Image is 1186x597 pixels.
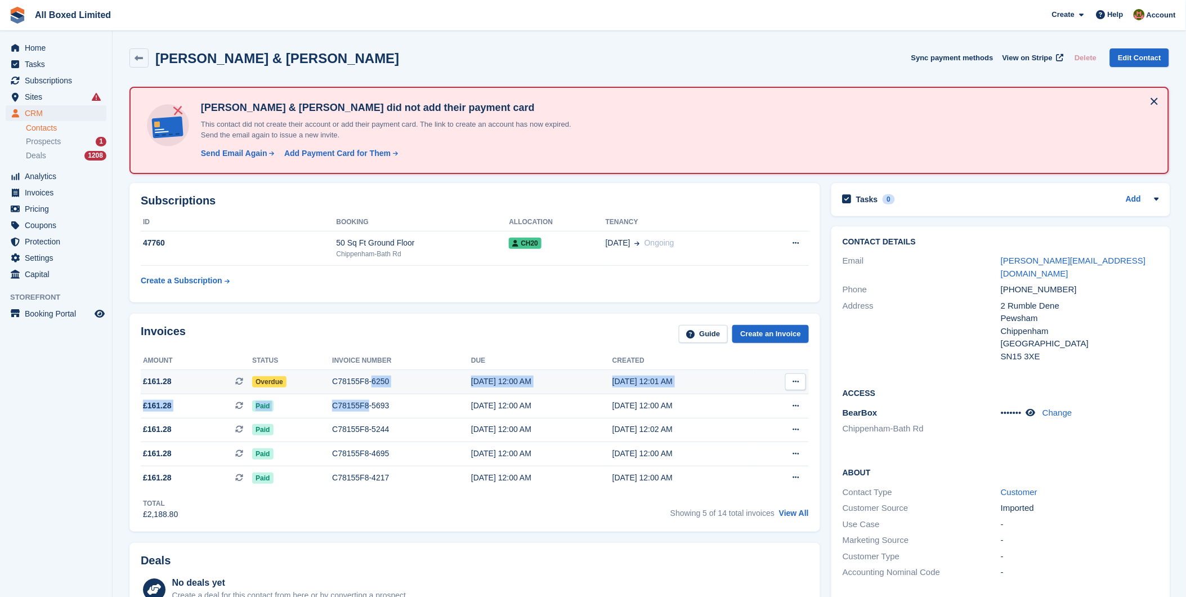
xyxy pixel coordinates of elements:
a: Edit Contact [1110,48,1169,67]
p: This contact did not create their account or add their payment card. The link to create an accoun... [196,119,590,141]
span: Home [25,40,92,56]
span: Pricing [25,201,92,217]
th: ID [141,213,337,231]
a: Contacts [26,123,106,133]
a: menu [6,105,106,121]
span: Analytics [25,168,92,184]
button: Delete [1070,48,1101,67]
span: Account [1147,10,1176,21]
a: menu [6,266,106,282]
span: Coupons [25,217,92,233]
h2: Contact Details [843,238,1159,247]
div: SN15 3XE [1001,350,1159,363]
div: 1 [96,137,106,146]
h2: Invoices [141,325,186,344]
div: [DATE] 12:00 AM [471,448,612,460]
div: C78155F8-4695 [332,448,471,460]
span: [DATE] [606,237,630,249]
li: Chippenham-Bath Rd [843,422,1001,435]
span: Paid [252,424,273,435]
div: Contact Type [843,486,1001,499]
a: menu [6,234,106,250]
div: - [1001,550,1159,563]
a: All Boxed Limited [30,6,115,24]
div: Email [843,255,1001,280]
span: Create [1052,9,1075,20]
a: menu [6,201,106,217]
span: £161.28 [143,448,172,460]
div: [DATE] 12:00 AM [612,400,754,412]
span: Paid [252,400,273,412]
div: Customer Source [843,502,1001,515]
span: Showing 5 of 14 total invoices [670,509,775,518]
a: Add [1126,193,1141,206]
a: menu [6,306,106,322]
div: Add Payment Card for Them [284,148,391,159]
div: [DATE] 12:00 AM [471,472,612,484]
a: Change [1042,408,1072,417]
div: [DATE] 12:02 AM [612,424,754,435]
span: Deals [26,150,46,161]
h2: Access [843,387,1159,398]
div: Customer Type [843,550,1001,563]
div: Phone [843,283,1001,296]
a: menu [6,56,106,72]
a: View on Stripe [998,48,1066,67]
div: 47760 [141,237,337,249]
th: Amount [141,352,252,370]
div: - [1001,518,1159,531]
div: [GEOGRAPHIC_DATA] [1001,337,1159,350]
span: Overdue [252,376,287,387]
i: Smart entry sync failures have occurred [92,92,101,101]
div: Chippenham-Bath Rd [337,249,509,259]
span: CH20 [509,238,541,249]
h2: [PERSON_NAME] & [PERSON_NAME] [155,51,399,66]
div: [DATE] 12:01 AM [612,376,754,387]
div: Marketing Source [843,534,1001,547]
a: menu [6,185,106,201]
div: [PHONE_NUMBER] [1001,283,1159,296]
div: Address [843,300,1001,363]
div: Use Case [843,518,1001,531]
span: CRM [25,105,92,121]
div: 2 Rumble Dene [1001,300,1159,313]
th: Due [471,352,612,370]
a: Customer [1001,487,1037,497]
a: menu [6,250,106,266]
div: Total [143,498,178,509]
div: C78155F8-5693 [332,400,471,412]
div: 0 [883,194,896,204]
span: Paid [252,448,273,460]
span: Paid [252,473,273,484]
div: [DATE] 12:00 AM [471,376,612,387]
img: stora-icon-8386f47178a22dfd0bd8f6a31ec36ba5ce8667c1dd55bd0f319d3a0aa187defe.svg [9,7,26,24]
div: Imported [1001,502,1159,515]
span: Sites [25,89,92,105]
a: menu [6,73,106,88]
div: Chippenham [1001,325,1159,338]
th: Booking [337,213,509,231]
span: Protection [25,234,92,250]
div: Accounting Nominal Code [843,566,1001,579]
div: 50 Sq Ft Ground Floor [337,237,509,249]
th: Status [252,352,332,370]
div: [DATE] 12:00 AM [612,448,754,460]
a: menu [6,217,106,233]
span: BearBox [843,408,878,417]
h2: Tasks [856,194,878,204]
a: View All [779,509,809,518]
span: Capital [25,266,92,282]
h4: [PERSON_NAME] & [PERSON_NAME] did not add their payment card [196,101,590,114]
div: C78155F8-6250 [332,376,471,387]
span: Invoices [25,185,92,201]
span: Tasks [25,56,92,72]
a: Preview store [93,307,106,320]
div: 1208 [84,151,106,161]
div: Pewsham [1001,312,1159,325]
a: Create a Subscription [141,270,230,291]
th: Invoice number [332,352,471,370]
div: - [1001,566,1159,579]
h2: Subscriptions [141,194,809,207]
span: £161.28 [143,472,172,484]
span: £161.28 [143,424,172,435]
